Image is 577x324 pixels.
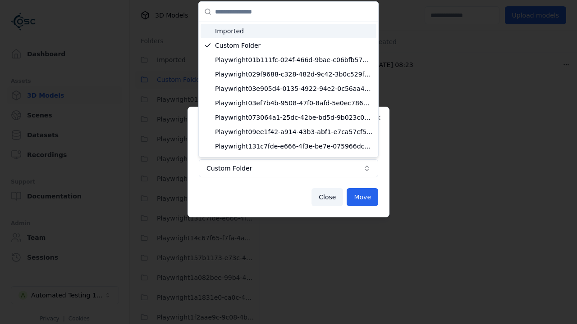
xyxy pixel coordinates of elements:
span: Playwright131c7fde-e666-4f3e-be7e-075966dc97bc [215,142,373,151]
span: Custom Folder [215,41,373,50]
div: Suggestions [199,22,378,157]
span: Playwright01b111fc-024f-466d-9bae-c06bfb571c6d [215,55,373,64]
span: Playwright029f9688-c328-482d-9c42-3b0c529f8514 [215,70,373,79]
span: Playwright03ef7b4b-9508-47f0-8afd-5e0ec78663fc [215,99,373,108]
span: Playwright073064a1-25dc-42be-bd5d-9b023c0ea8dd [215,113,373,122]
span: Playwright09ee1f42-a914-43b3-abf1-e7ca57cf5f96 [215,127,373,136]
span: Playwright14c67f65-f7fa-4a69-9dce-fa9a259dcaa1 [215,156,373,165]
span: Imported [215,27,373,36]
span: Playwright03e905d4-0135-4922-94e2-0c56aa41bf04 [215,84,373,93]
